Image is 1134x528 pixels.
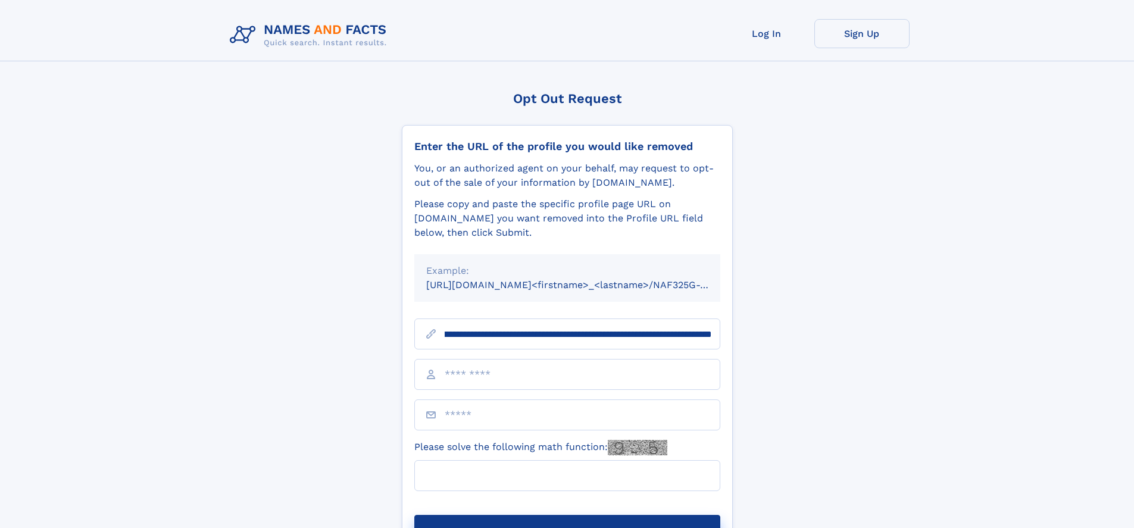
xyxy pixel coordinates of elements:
[426,264,708,278] div: Example:
[414,440,667,455] label: Please solve the following math function:
[414,140,720,153] div: Enter the URL of the profile you would like removed
[402,91,733,106] div: Opt Out Request
[225,19,396,51] img: Logo Names and Facts
[414,161,720,190] div: You, or an authorized agent on your behalf, may request to opt-out of the sale of your informatio...
[414,197,720,240] div: Please copy and paste the specific profile page URL on [DOMAIN_NAME] you want removed into the Pr...
[426,279,743,290] small: [URL][DOMAIN_NAME]<firstname>_<lastname>/NAF325G-xxxxxxxx
[814,19,910,48] a: Sign Up
[719,19,814,48] a: Log In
